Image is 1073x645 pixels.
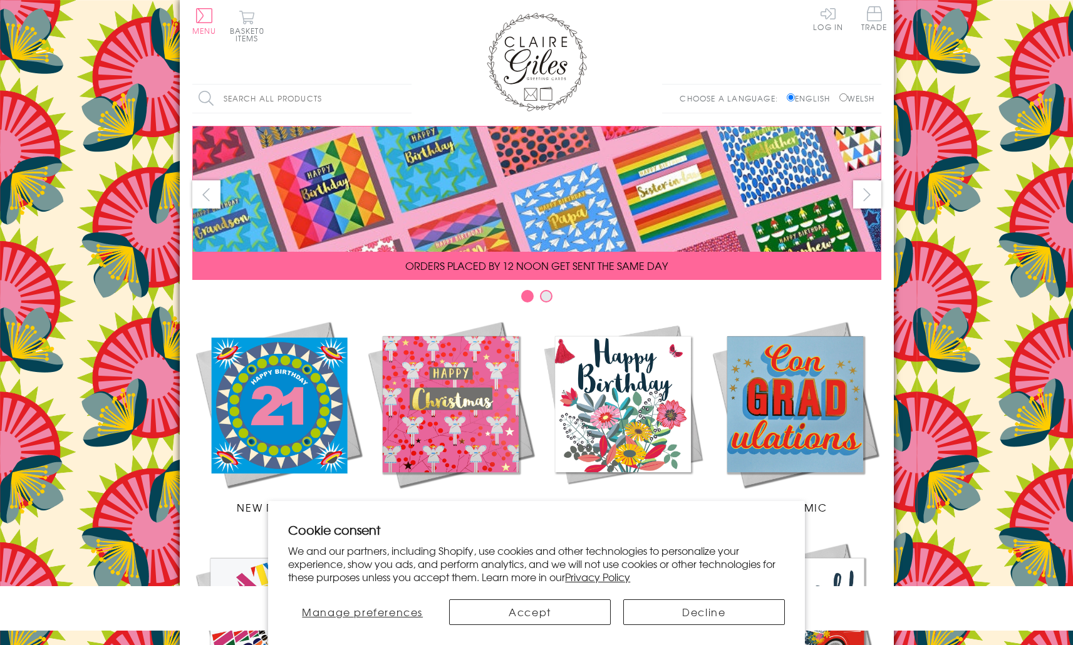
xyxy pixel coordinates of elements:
input: Search [399,85,412,113]
input: Search all products [192,85,412,113]
span: Menu [192,25,217,36]
button: Basket0 items [230,10,264,42]
button: Accept [449,599,611,625]
span: Academic [763,500,827,515]
button: Manage preferences [288,599,437,625]
span: Trade [861,6,888,31]
button: Decline [623,599,785,625]
a: Christmas [365,318,537,515]
label: English [787,93,836,104]
span: Manage preferences [302,604,423,619]
button: Menu [192,8,217,34]
button: Carousel Page 1 (Current Slide) [521,290,534,302]
span: Christmas [418,500,482,515]
label: Welsh [839,93,875,104]
span: 0 items [236,25,264,44]
img: Claire Giles Greetings Cards [487,13,587,111]
a: Log In [813,6,843,31]
button: prev [192,180,220,209]
a: New Releases [192,318,365,515]
input: English [787,93,795,101]
div: Carousel Pagination [192,289,881,309]
span: ORDERS PLACED BY 12 NOON GET SENT THE SAME DAY [405,258,668,273]
a: Academic [709,318,881,515]
p: Choose a language: [680,93,784,104]
button: Carousel Page 2 [540,290,552,302]
p: We and our partners, including Shopify, use cookies and other technologies to personalize your ex... [288,544,785,583]
a: Birthdays [537,318,709,515]
button: next [853,180,881,209]
input: Welsh [839,93,848,101]
span: Birthdays [593,500,653,515]
a: Privacy Policy [565,569,630,584]
h2: Cookie consent [288,521,785,539]
a: Trade [861,6,888,33]
span: New Releases [237,500,319,515]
